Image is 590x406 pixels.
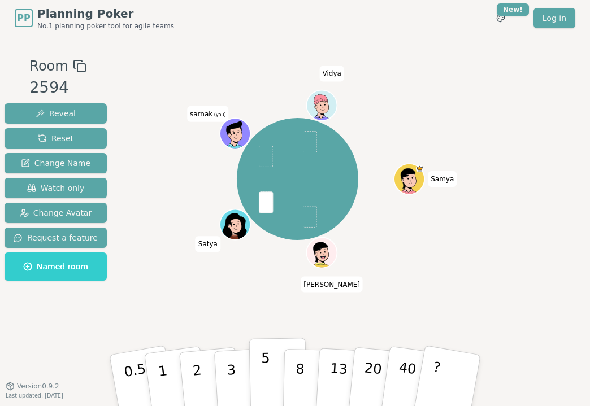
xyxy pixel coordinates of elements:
[5,153,107,173] button: Change Name
[5,103,107,124] button: Reveal
[38,133,73,144] span: Reset
[37,21,174,30] span: No.1 planning poker tool for agile teams
[27,182,85,194] span: Watch only
[21,158,90,169] span: Change Name
[37,6,174,21] span: Planning Poker
[187,106,229,122] span: Click to change your name
[23,261,88,272] span: Named room
[5,178,107,198] button: Watch only
[415,165,423,173] span: Samya is the host
[29,76,86,99] div: 2594
[14,232,98,243] span: Request a feature
[491,8,511,28] button: New!
[5,128,107,149] button: Reset
[5,228,107,248] button: Request a feature
[212,112,226,117] span: (you)
[6,392,63,399] span: Last updated: [DATE]
[533,8,575,28] a: Log in
[428,171,457,187] span: Click to change your name
[20,207,92,219] span: Change Avatar
[319,66,344,81] span: Click to change your name
[29,56,68,76] span: Room
[6,382,59,391] button: Version0.9.2
[5,252,107,281] button: Named room
[220,119,249,148] button: Click to change your avatar
[196,236,220,252] span: Click to change your name
[301,277,363,293] span: Click to change your name
[5,203,107,223] button: Change Avatar
[36,108,76,119] span: Reveal
[17,11,30,25] span: PP
[15,6,174,30] a: PPPlanning PokerNo.1 planning poker tool for agile teams
[17,382,59,391] span: Version 0.9.2
[497,3,529,16] div: New!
